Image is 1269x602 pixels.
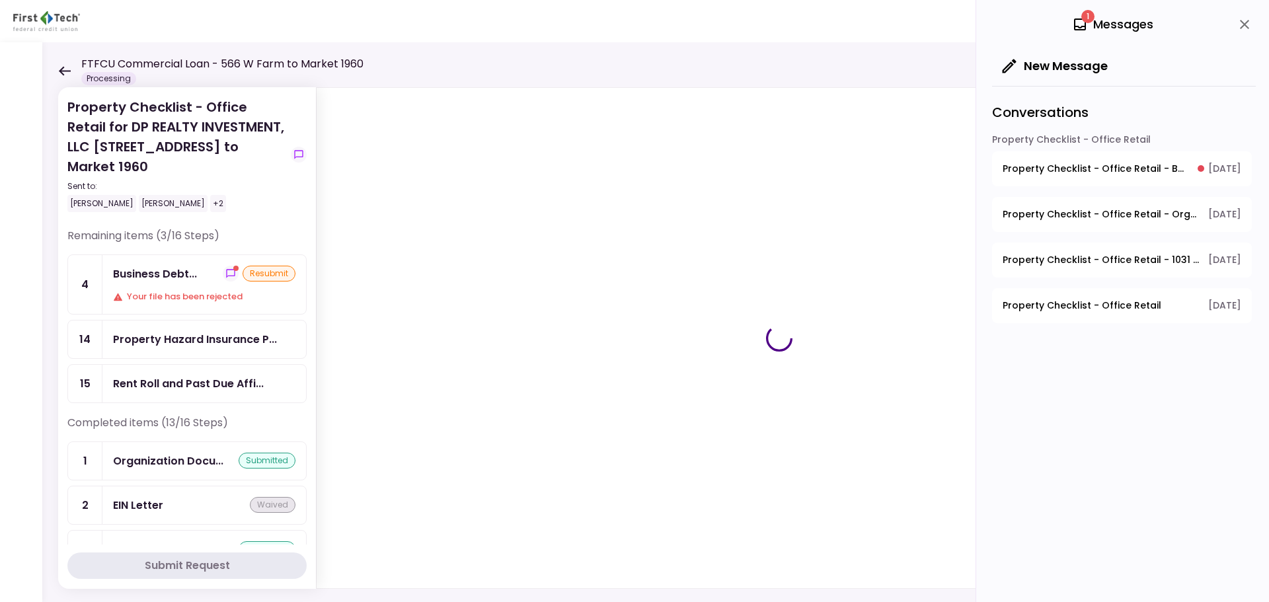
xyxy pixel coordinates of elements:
button: close [1233,13,1256,36]
div: Property Checklist - Office Retail [992,133,1252,151]
div: Remaining items (3/16 Steps) [67,228,307,254]
button: open-conversation [992,197,1252,232]
div: 15 [68,365,102,402]
div: EIN Letter [113,497,163,513]
h1: FTFCU Commercial Loan - 566 W Farm to Market 1960 [81,56,364,72]
span: Property Checklist - Office Retail - Business Debt Schedule [1003,162,1188,176]
div: [PERSON_NAME] [67,195,136,212]
div: submitted [239,453,295,469]
div: Messages [1072,15,1153,34]
span: Property Checklist - Office Retail [1003,299,1161,313]
div: Financial Statement - Borrower [113,541,219,558]
div: Processing [81,72,136,85]
span: Property Checklist - Office Retail - Organization Documents for Borrowing Entity [1003,207,1199,221]
div: +2 [210,195,226,212]
div: 2 [68,486,102,524]
a: 1Organization Documents for Borrowing Entitysubmitted [67,441,307,480]
div: Property Hazard Insurance Policy and Liability Insurance Policy [113,331,277,348]
button: show-messages [291,147,307,163]
a: 15Rent Roll and Past Due Affidavit [67,364,307,403]
a: 3Financial Statement - Borrowersubmitted [67,530,307,569]
div: submitted [239,541,295,557]
div: Rent Roll and Past Due Affidavit [113,375,264,392]
div: Conversations [992,86,1256,133]
span: [DATE] [1208,207,1241,221]
div: 3 [68,531,102,568]
img: Partner icon [13,11,80,31]
span: 1 [1081,10,1095,23]
div: waived [250,497,295,513]
button: open-conversation [992,243,1252,278]
div: Completed items (13/16 Steps) [67,415,307,441]
div: 14 [68,320,102,358]
a: 14Property Hazard Insurance Policy and Liability Insurance Policy [67,320,307,359]
div: 1 [68,442,102,480]
div: 4 [68,255,102,314]
div: Your file has been rejected [113,290,295,303]
div: Organization Documents for Borrowing Entity [113,453,223,469]
div: Sent to: [67,180,286,192]
span: [DATE] [1208,162,1241,176]
div: resubmit [243,266,295,282]
div: Submit Request [145,558,230,574]
span: [DATE] [1208,253,1241,267]
a: 4Business Debt Scheduleshow-messagesresubmitYour file has been rejected [67,254,307,315]
div: [PERSON_NAME] [139,195,208,212]
span: Property Checklist - Office Retail - 1031 Statement [1003,253,1199,267]
button: open-conversation [992,288,1252,323]
button: show-messages [223,266,239,282]
a: 2EIN Letterwaived [67,486,307,525]
div: Business Debt Schedule [113,266,197,282]
div: Property Checklist - Office Retail for DP REALTY INVESTMENT, LLC [STREET_ADDRESS] to Market 1960 [67,97,286,212]
button: Submit Request [67,552,307,579]
span: [DATE] [1208,299,1241,313]
button: New Message [992,49,1118,83]
button: open-conversation [992,151,1252,186]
